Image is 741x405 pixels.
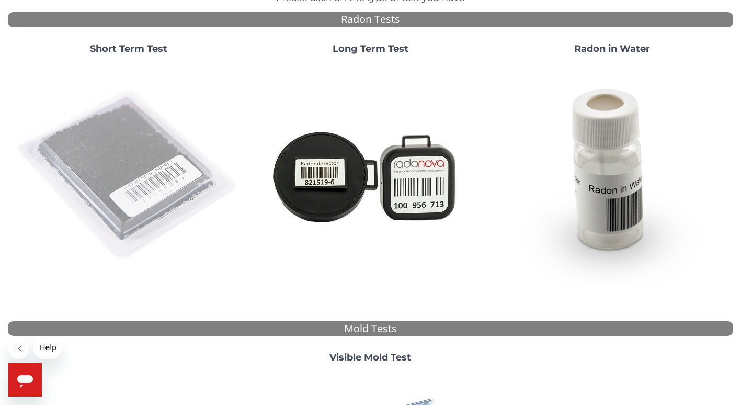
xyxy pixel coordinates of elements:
[333,43,408,54] strong: Long Term Test
[8,321,733,336] div: Mold Tests
[33,336,61,359] iframe: Message from company
[8,338,29,359] iframe: Close message
[8,363,42,397] iframe: Button to launch messaging window
[8,12,733,27] div: Radon Tests
[329,352,411,363] strong: Visible Mold Test
[500,63,725,288] img: RadoninWater.jpg
[574,43,650,54] strong: Radon in Water
[90,43,167,54] strong: Short Term Test
[16,63,241,288] img: ShortTerm.jpg
[258,63,483,288] img: Radtrak2vsRadtrak3.jpg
